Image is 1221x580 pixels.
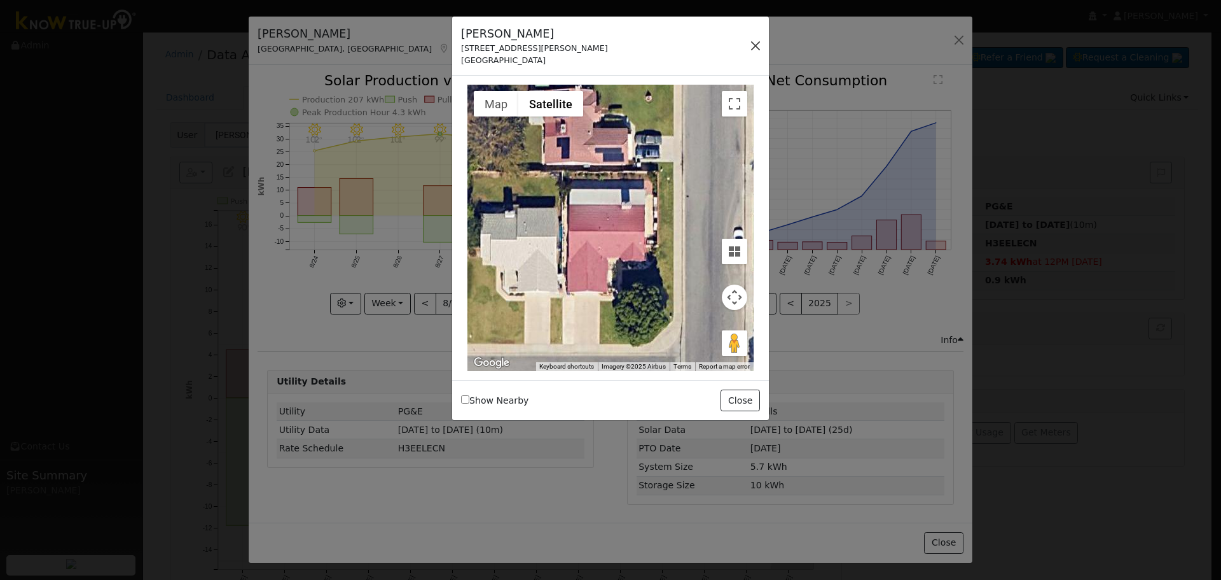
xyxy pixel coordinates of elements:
a: Terms (opens in new tab) [673,363,691,370]
span: Imagery ©2025 Airbus [602,363,666,370]
button: Keyboard shortcuts [539,362,594,371]
button: Drag Pegman onto the map to open Street View [722,330,747,356]
div: [STREET_ADDRESS][PERSON_NAME] [461,42,608,54]
button: Show satellite imagery [518,91,583,117]
button: Close [721,390,759,411]
button: Show street map [474,91,518,117]
button: Tilt map [722,239,747,264]
button: Map camera controls [722,285,747,310]
a: Report a map error [699,363,750,370]
div: [GEOGRAPHIC_DATA] [461,54,608,66]
img: Google [471,355,513,371]
button: Toggle fullscreen view [722,91,747,117]
h5: [PERSON_NAME] [461,25,608,42]
a: Open this area in Google Maps (opens a new window) [471,355,513,371]
input: Show Nearby [461,395,469,404]
label: Show Nearby [461,394,528,407]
